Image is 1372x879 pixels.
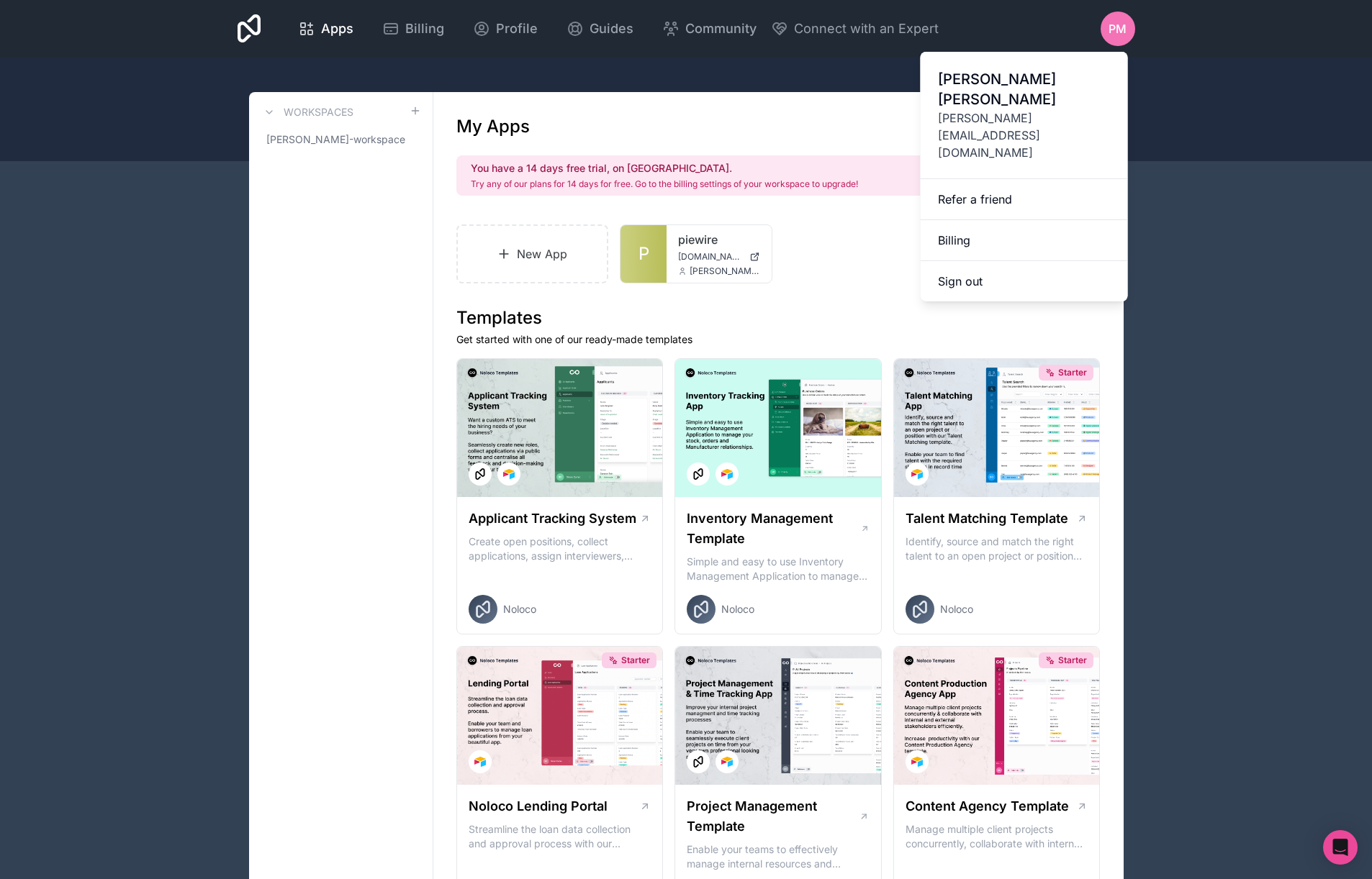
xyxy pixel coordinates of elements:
[456,224,609,283] a: New App
[678,251,760,263] a: [DOMAIN_NAME]
[261,104,353,121] a: Workspaces
[687,509,859,549] h1: Inventory Management Template
[906,509,1068,529] h1: Talent Matching Template
[687,796,859,837] h1: Project Management Template
[911,468,923,480] img: Airtable Logo
[286,13,365,45] a: Apps
[469,534,651,563] p: Create open positions, collect applications, assign interviewers, centralise candidate feedback a...
[503,468,515,480] img: Airtable Logo
[496,19,538,39] span: Profile
[794,19,939,39] span: Connect with an Expert
[938,69,1111,109] span: [PERSON_NAME] [PERSON_NAME]
[911,756,923,768] img: Airtable Logo
[620,225,667,283] a: P
[906,534,1088,563] p: Identify, source and match the right talent to an open project or position with our Talent Matchi...
[471,178,858,190] p: Try any of our plans for 14 days for free. Go to the billing settings of your workspace to upgrade!
[638,242,649,265] span: P
[461,13,549,45] a: Profile
[651,13,768,45] a: Community
[474,756,486,768] img: Airtable Logo
[678,231,760,248] a: piewire
[1058,367,1087,378] span: Starter
[469,509,636,529] h1: Applicant Tracking System
[771,19,939,39] button: Connect with an Expert
[906,796,1069,816] h1: Content Agency Template
[405,19,444,39] span: Billing
[685,19,757,39] span: Community
[261,127,421,152] a: [PERSON_NAME]-workspace
[471,161,858,176] h2: You have a 14 days free trial, on [GEOGRAPHIC_DATA].
[284,105,353,119] h3: Workspaces
[678,251,744,263] span: [DOMAIN_NAME]
[690,265,760,277] span: [PERSON_NAME][EMAIL_ADDRESS][DOMAIN_NAME]
[321,19,353,39] span: Apps
[938,109,1111,161] span: [PERSON_NAME][EMAIL_ADDRESS][DOMAIN_NAME]
[456,115,530,138] h1: My Apps
[921,220,1128,261] a: Billing
[469,822,651,851] p: Streamline the loan data collection and approval process with our Lending Portal template.
[456,306,1101,329] h1: Templates
[266,132,405,147] span: [PERSON_NAME]-workspace
[371,13,456,45] a: Billing
[721,602,754,616] span: Noloco
[1109,20,1127,37] span: PM
[921,179,1128,220] a: Refer a friend
[721,468,733,480] img: Airtable Logo
[687,842,870,871] p: Enable your teams to effectively manage internal resources and execute client projects on time.
[687,555,870,583] p: Simple and easy to use Inventory Management Application to manage your stock, orders and Manufact...
[1323,830,1358,865] div: Open Intercom Messenger
[590,19,633,39] span: Guides
[940,602,973,616] span: Noloco
[469,796,608,816] h1: Noloco Lending Portal
[906,822,1088,851] p: Manage multiple client projects concurrently, collaborate with internal and external stakeholders...
[1058,655,1087,666] span: Starter
[555,13,645,45] a: Guides
[621,655,650,666] span: Starter
[503,602,536,616] span: Noloco
[721,756,733,768] img: Airtable Logo
[456,332,1101,347] p: Get started with one of our ready-made templates
[921,261,1128,301] button: Sign out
